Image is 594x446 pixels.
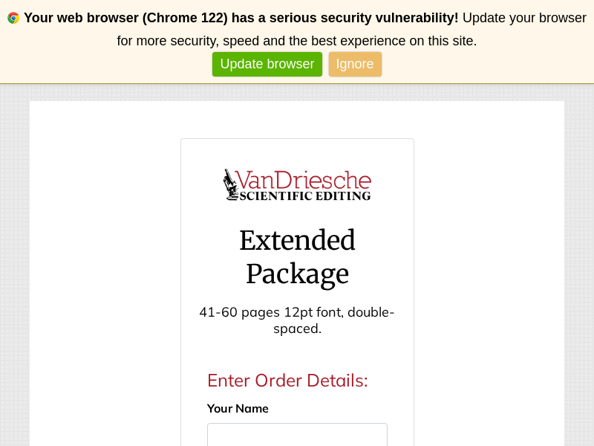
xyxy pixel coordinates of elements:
[212,52,322,77] a: Update browser
[329,52,382,77] a: Ignore
[196,304,399,337] p: 41-60 pages 12pt font, double-spaced.
[223,157,371,213] img: VD-logo.png
[117,10,587,48] span: Update your browser for more security, speed and the best experience on this site.
[24,10,459,25] b: Your web browser (Chrome 122) has a serious security vulnerability!
[207,366,388,393] legend: Enter Order Details:
[207,399,269,417] label: Your Name
[196,224,399,292] h2: Extended Package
